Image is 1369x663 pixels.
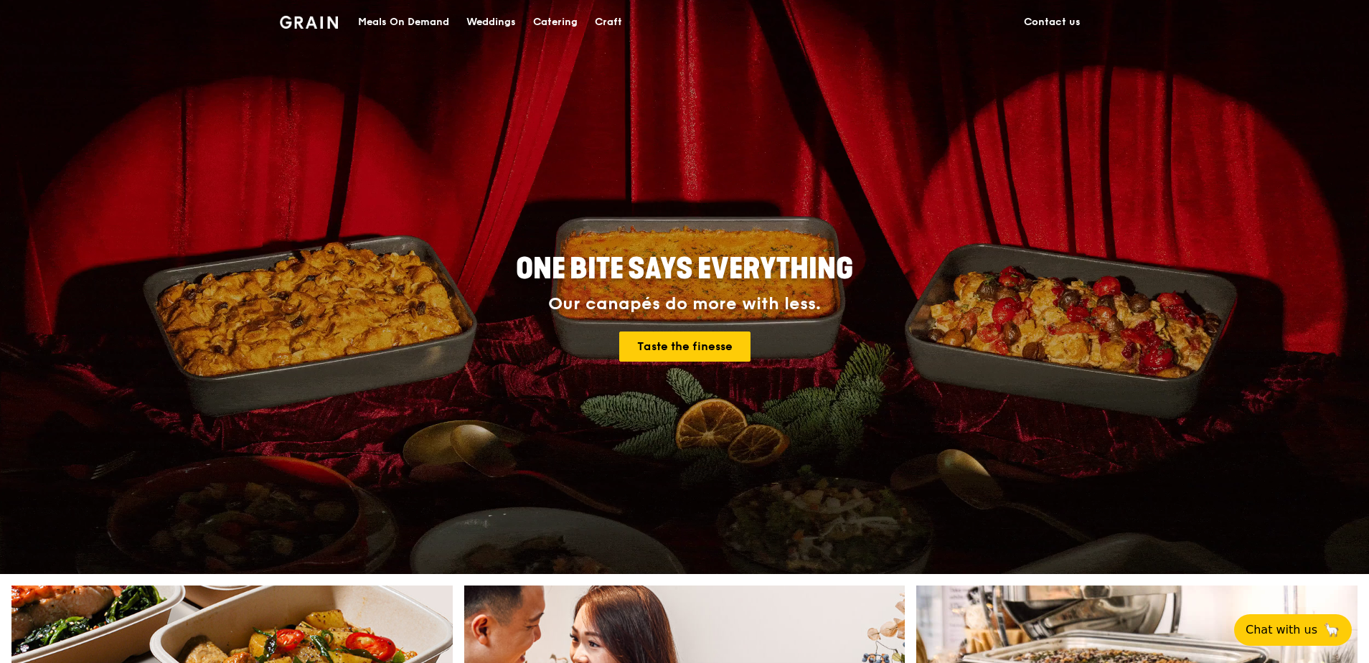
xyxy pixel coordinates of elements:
[280,16,338,29] img: Grain
[533,1,578,44] div: Catering
[458,1,524,44] a: Weddings
[586,1,631,44] a: Craft
[466,1,516,44] div: Weddings
[1015,1,1089,44] a: Contact us
[595,1,622,44] div: Craft
[358,1,449,44] div: Meals On Demand
[1246,621,1317,639] span: Chat with us
[619,331,751,362] a: Taste the finesse
[524,1,586,44] a: Catering
[1234,614,1352,646] button: Chat with us🦙
[1323,621,1340,639] span: 🦙
[426,294,943,314] div: Our canapés do more with less.
[516,252,853,286] span: ONE BITE SAYS EVERYTHING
